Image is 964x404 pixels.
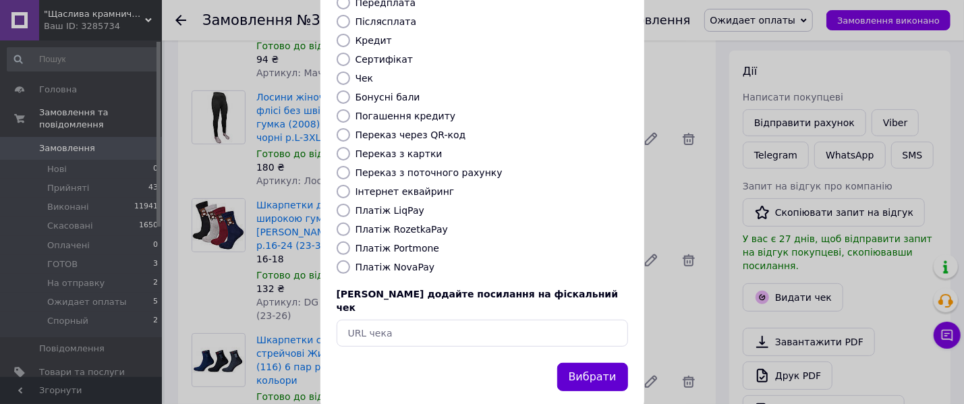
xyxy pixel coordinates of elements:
[356,111,456,121] label: Погашення кредиту
[356,54,414,65] label: Сертифікат
[356,148,443,159] label: Переказ з картки
[557,363,628,392] button: Вибрати
[356,16,417,27] label: Післясплата
[356,73,374,84] label: Чек
[356,129,466,140] label: Переказ через QR-код
[356,167,503,178] label: Переказ з поточного рахунку
[356,224,448,235] label: Платіж RozetkaPay
[337,289,619,313] span: [PERSON_NAME] додайте посилання на фіскальний чек
[356,262,435,272] label: Платіж NovaPay
[356,243,440,254] label: Платіж Portmone
[356,35,392,46] label: Кредит
[356,186,455,197] label: Інтернет еквайринг
[337,320,628,347] input: URL чека
[356,205,424,216] label: Платіж LiqPay
[356,92,420,103] label: Бонусні бали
